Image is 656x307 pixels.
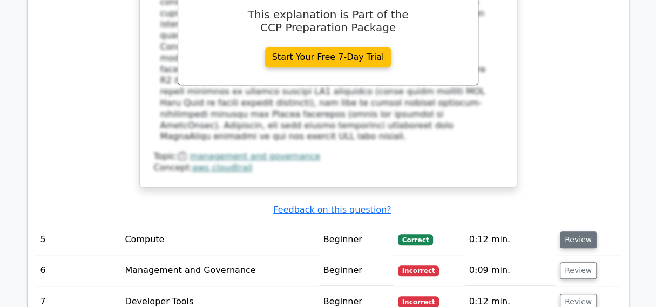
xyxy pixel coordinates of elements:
a: Feedback on this question? [273,204,391,215]
button: Review [560,231,597,248]
a: Start Your Free 7-Day Trial [265,47,391,67]
div: Topic: [154,151,503,162]
span: Incorrect [398,265,439,276]
a: aws cloudtrail [192,162,252,173]
div: Concept: [154,162,503,174]
td: Beginner [319,224,394,255]
td: 6 [36,255,121,286]
button: Review [560,262,597,279]
td: Beginner [319,255,394,286]
span: Incorrect [398,296,439,307]
td: 0:12 min. [465,224,556,255]
td: 0:09 min. [465,255,556,286]
td: Management and Governance [120,255,319,286]
td: Compute [120,224,319,255]
a: management and governance [190,151,320,161]
span: Correct [398,234,433,245]
td: 5 [36,224,121,255]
